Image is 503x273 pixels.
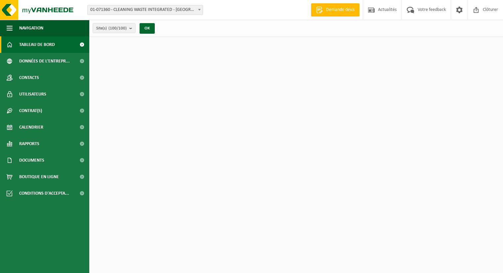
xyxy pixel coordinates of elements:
[19,102,42,119] span: Contrat(s)
[311,3,359,17] a: Demande devis
[19,169,59,185] span: Boutique en ligne
[19,20,43,36] span: Navigation
[19,119,43,136] span: Calendrier
[108,26,127,30] count: (100/100)
[96,23,127,33] span: Site(s)
[88,5,203,15] span: 01-071360 - CLEANING WASTE INTEGRATED - SAINT-GHISLAIN
[93,23,136,33] button: Site(s)(100/100)
[19,53,70,69] span: Données de l'entrepr...
[324,7,356,13] span: Demande devis
[19,36,55,53] span: Tableau de bord
[19,69,39,86] span: Contacts
[19,136,39,152] span: Rapports
[87,5,203,15] span: 01-071360 - CLEANING WASTE INTEGRATED - SAINT-GHISLAIN
[140,23,155,34] button: OK
[19,152,44,169] span: Documents
[19,185,69,202] span: Conditions d'accepta...
[19,86,46,102] span: Utilisateurs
